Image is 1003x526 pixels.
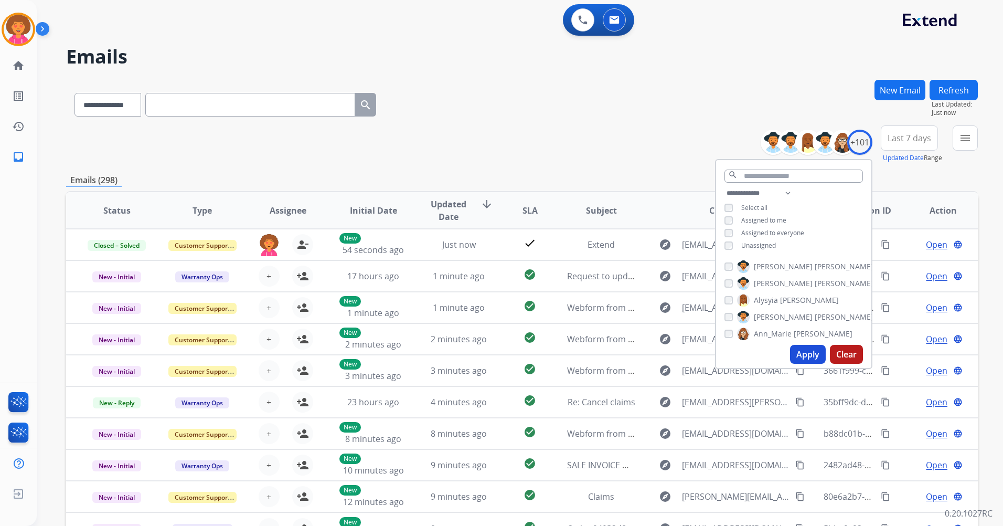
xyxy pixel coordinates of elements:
[926,364,947,377] span: Open
[296,490,309,503] mat-icon: person_add
[4,15,33,44] img: avatar
[296,333,309,345] mat-icon: person_add
[339,422,361,433] p: New
[682,459,789,471] span: [EMAIL_ADDRESS][DOMAIN_NAME]
[780,295,839,306] span: [PERSON_NAME]
[659,364,671,377] mat-icon: explore
[709,204,750,217] span: Customer
[266,333,271,345] span: +
[193,204,212,217] span: Type
[442,239,476,250] span: Just now
[296,270,309,282] mat-icon: person_add
[682,238,789,251] span: [EMAIL_ADDRESS][DOMAIN_NAME]
[892,192,978,229] th: Action
[266,427,271,440] span: +
[881,240,890,249] mat-icon: content_copy
[741,216,786,225] span: Assigned to me
[953,460,963,470] mat-icon: language
[66,174,122,187] p: Emails (298)
[567,365,805,376] span: Webform from [EMAIL_ADDRESS][DOMAIN_NAME] on [DATE]
[790,345,826,364] button: Apply
[524,426,536,438] mat-icon: check_circle
[959,132,972,144] mat-icon: menu
[945,507,993,520] p: 0.20.1027RC
[296,238,309,251] mat-icon: person_remove
[12,151,25,163] mat-icon: inbox
[754,329,792,339] span: Ann_Marie
[881,429,890,438] mat-icon: content_copy
[339,296,361,307] p: New
[266,301,271,314] span: +
[92,492,141,503] span: New - Initial
[926,396,947,408] span: Open
[795,397,805,407] mat-icon: content_copy
[522,204,538,217] span: SLA
[431,396,487,408] span: 4 minutes ago
[926,490,947,503] span: Open
[66,46,978,67] h2: Emails
[883,154,924,162] button: Updated Date
[524,268,536,281] mat-icon: check_circle
[433,270,485,282] span: 1 minute ago
[175,271,229,282] span: Warranty Ops
[259,297,280,318] button: +
[881,125,938,151] button: Last 7 days
[953,334,963,344] mat-icon: language
[682,396,789,408] span: [EMAIL_ADDRESS][PERSON_NAME][DOMAIN_NAME]
[524,489,536,501] mat-icon: check_circle
[345,339,401,350] span: 2 minutes ago
[524,300,536,312] mat-icon: check_circle
[659,333,671,345] mat-icon: explore
[659,427,671,440] mat-icon: explore
[259,423,280,444] button: +
[794,329,852,339] span: [PERSON_NAME]
[588,491,614,502] span: Claims
[266,270,271,282] span: +
[168,240,237,251] span: Customer Support
[524,331,536,344] mat-icon: check_circle
[431,459,487,471] span: 9 minutes ago
[847,130,872,155] div: +101
[953,429,963,438] mat-icon: language
[347,396,399,408] span: 23 hours ago
[728,170,738,180] mat-icon: search
[926,333,947,345] span: Open
[524,363,536,375] mat-icon: check_circle
[881,334,890,344] mat-icon: content_copy
[881,303,890,312] mat-icon: content_copy
[926,270,947,282] span: Open
[586,204,617,217] span: Subject
[824,396,980,408] span: 35bff9dc-da7f-4772-87d2-489ef6b5d2a3
[659,459,671,471] mat-icon: explore
[567,302,805,313] span: Webform from [EMAIL_ADDRESS][DOMAIN_NAME] on [DATE]
[659,490,671,503] mat-icon: explore
[266,364,271,377] span: +
[659,301,671,314] mat-icon: explore
[682,427,789,440] span: [EMAIL_ADDRESS][DOMAIN_NAME]
[259,392,280,413] button: +
[824,491,981,502] span: 80e6a2b7-90e8-44e8-a64f-af0ebc105282
[932,100,978,109] span: Last Updated:
[881,492,890,501] mat-icon: content_copy
[339,233,361,244] p: New
[481,198,493,211] mat-icon: arrow_downward
[433,302,485,313] span: 1 minute ago
[795,429,805,438] mat-icon: content_copy
[347,307,399,319] span: 1 minute ago
[339,328,361,338] p: New
[168,429,237,440] span: Customer Support
[754,261,813,272] span: [PERSON_NAME]
[815,312,873,322] span: [PERSON_NAME]
[932,109,978,117] span: Just now
[343,496,404,508] span: 12 minutes ago
[296,301,309,314] mat-icon: person_add
[93,397,141,408] span: New - Reply
[741,241,776,250] span: Unassigned
[339,454,361,464] p: New
[12,59,25,72] mat-icon: home
[754,312,813,322] span: [PERSON_NAME]
[659,238,671,251] mat-icon: explore
[795,492,805,501] mat-icon: content_copy
[682,301,789,314] span: [EMAIL_ADDRESS][DOMAIN_NAME]
[926,427,947,440] span: Open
